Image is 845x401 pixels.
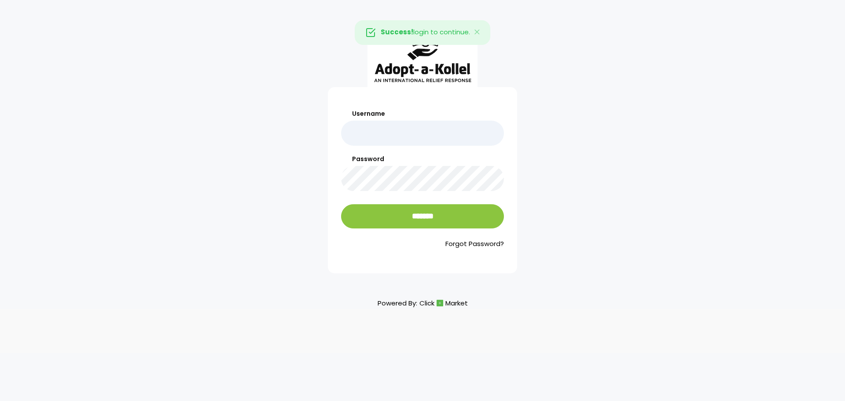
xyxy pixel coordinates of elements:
img: aak_logo_sm.jpeg [367,24,478,87]
strong: Success! [381,27,413,37]
a: Forgot Password? [341,239,504,249]
div: login to continue. [355,20,490,45]
label: Password [341,155,504,164]
button: Close [465,21,490,44]
p: Powered By: [378,297,468,309]
label: Username [341,109,504,118]
a: ClickMarket [419,297,468,309]
img: cm_icon.png [437,300,443,306]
